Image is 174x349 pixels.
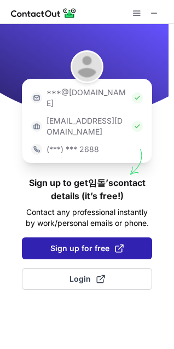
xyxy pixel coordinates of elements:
[22,176,152,202] h1: Sign up to get 임돌’s contact details (it’s free!)
[11,7,77,20] img: ContactOut v5.3.10
[31,121,42,132] img: https://contactout.com/extension/app/static/media/login-work-icon.638a5007170bc45168077fde17b29a1...
[69,274,105,284] span: Login
[132,121,143,132] img: Check Icon
[22,237,152,259] button: Sign up for free
[31,144,42,155] img: https://contactout.com/extension/app/static/media/login-phone-icon.bacfcb865e29de816d437549d7f4cb...
[132,92,143,103] img: Check Icon
[31,92,42,103] img: https://contactout.com/extension/app/static/media/login-email-icon.f64bce713bb5cd1896fef81aa7b14a...
[22,207,152,229] p: Contact any professional instantly by work/personal emails or phone.
[71,50,103,83] img: 임돌 IM Jeonghyeok
[47,87,127,109] p: ***@[DOMAIN_NAME]
[50,243,124,254] span: Sign up for free
[47,115,127,137] p: [EMAIL_ADDRESS][DOMAIN_NAME]
[22,268,152,290] button: Login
